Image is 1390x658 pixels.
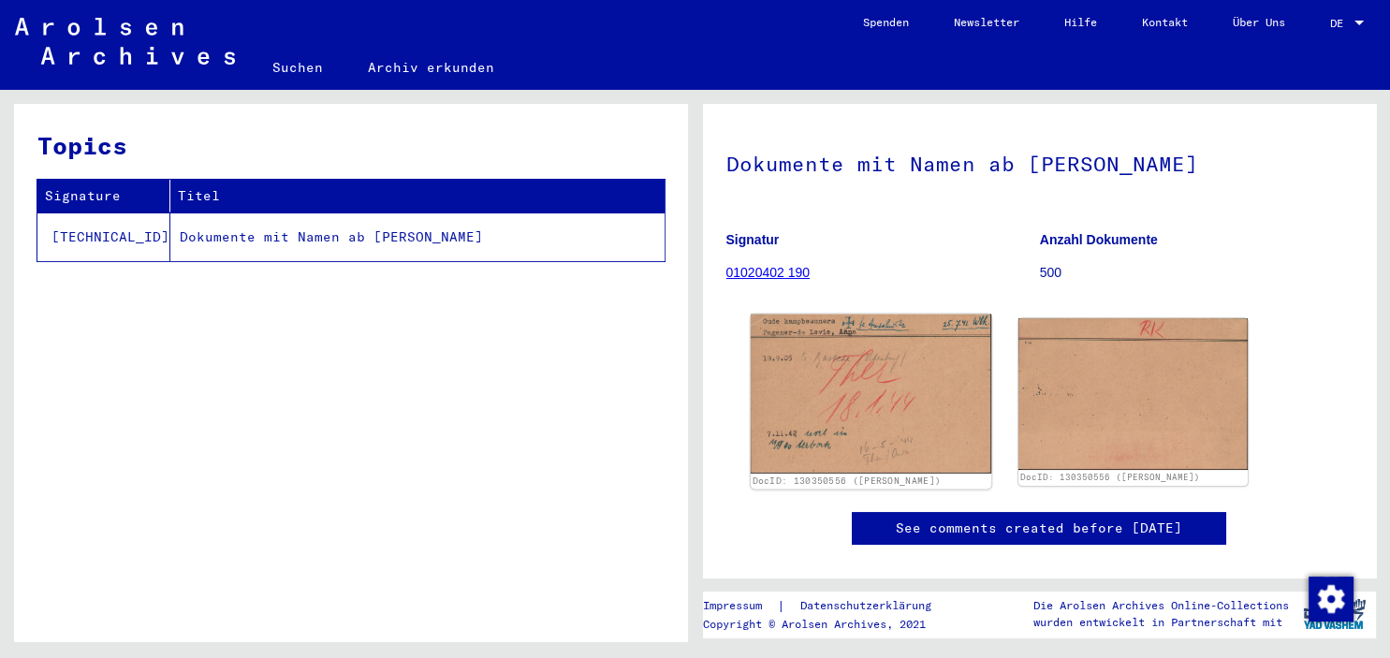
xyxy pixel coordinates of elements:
[170,212,665,261] td: Dokumente mit Namen ab [PERSON_NAME]
[1040,232,1158,247] b: Anzahl Dokumente
[15,18,235,65] img: Arolsen_neg.svg
[1309,577,1353,621] img: Zustimmung ändern
[1299,591,1369,637] img: yv_logo.png
[1018,318,1248,470] img: 002.jpg
[250,45,345,90] a: Suchen
[1033,614,1289,631] p: wurden entwickelt in Partnerschaft mit
[170,180,665,212] th: Titel
[37,127,664,164] h3: Topics
[750,314,990,474] img: 001.jpg
[726,265,811,280] a: 01020402 190
[37,212,170,261] td: [TECHNICAL_ID]
[896,519,1182,538] a: See comments created before [DATE]
[1040,263,1353,283] p: 500
[703,596,777,616] a: Impressum
[1308,576,1353,621] div: Zustimmung ändern
[1020,472,1200,482] a: DocID: 130350556 ([PERSON_NAME])
[1033,597,1289,614] p: Die Arolsen Archives Online-Collections
[726,121,1353,203] h1: Dokumente mit Namen ab [PERSON_NAME]
[752,475,941,487] a: DocID: 130350556 ([PERSON_NAME])
[726,232,780,247] b: Signatur
[345,45,517,90] a: Archiv erkunden
[37,180,170,212] th: Signature
[703,596,954,616] div: |
[785,596,954,616] a: Datenschutzerklärung
[1330,17,1351,30] span: DE
[703,616,954,633] p: Copyright © Arolsen Archives, 2021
